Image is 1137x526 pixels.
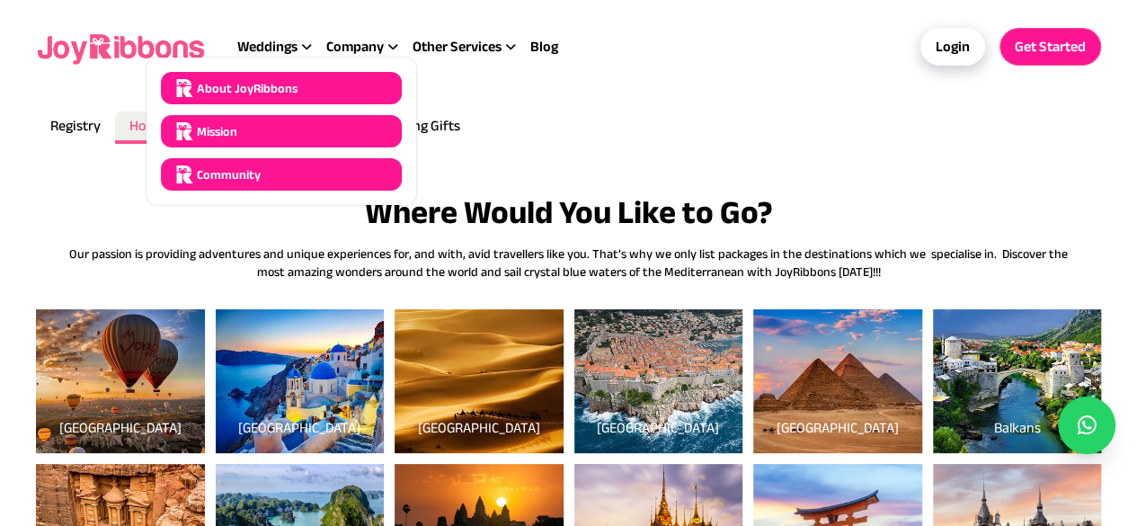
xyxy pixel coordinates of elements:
[36,18,209,76] img: joyribbons logo
[395,309,564,453] img: Book Morocco Travel Tours with Travugo.com
[197,165,261,183] span: Community
[216,309,385,453] img: Book Greece Travel Tours with Travugo.com
[36,323,205,453] a: [GEOGRAPHIC_DATA]
[161,158,402,191] a: joyribbons Community
[413,36,530,58] div: Other Services
[115,111,217,144] a: Honeymoon
[197,79,298,97] span: About JoyRibbons
[753,323,922,453] a: [GEOGRAPHIC_DATA]
[129,118,202,133] span: Honeymoon
[375,118,460,133] span: Wedding Gifts
[36,309,205,453] img: Book Turkey Travel Tours with Travugo.com
[326,36,413,58] div: Company
[574,323,743,453] a: [GEOGRAPHIC_DATA]
[920,28,985,66] a: Login
[360,111,475,144] a: Wedding Gifts
[36,111,115,144] a: Registry
[574,309,743,453] img: Book Croatia Travel with Travugo.com
[175,122,193,140] img: joyribbons
[161,72,402,104] a: joyribbons About JoyRibbons
[933,323,1102,453] a: Balkans
[216,323,385,453] a: [GEOGRAPHIC_DATA]
[530,36,558,58] a: Blog
[66,194,1072,230] h2: Where Would You Like to Go?
[999,28,1101,66] a: Get Started
[197,122,237,140] span: Mission
[175,79,193,97] img: joyribbons
[933,309,1102,453] img: Book Croatia Travel Tours with Travugo.com
[237,36,326,58] div: Weddings
[50,118,101,133] span: Registry
[161,115,402,147] a: joyribbons Mission
[66,245,1072,281] p: Our passion is providing adventures and unique experiences for, and with, avid travellers like yo...
[753,309,922,453] img: Book Egypt Travel Tours with Travugo.com
[175,165,193,183] img: joyribbons
[395,323,564,453] a: [GEOGRAPHIC_DATA]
